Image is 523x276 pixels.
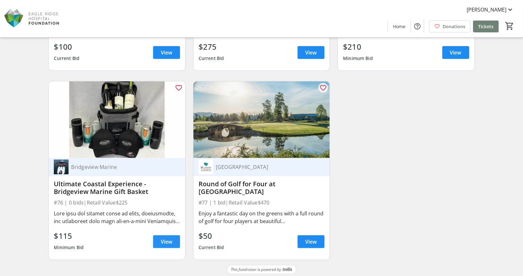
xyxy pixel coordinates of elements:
[305,238,317,246] span: View
[199,180,324,196] div: Round of Golf for Four at [GEOGRAPHIC_DATA]
[429,21,470,32] a: Donations
[54,160,69,174] img: Bridgeview Marine
[298,46,324,59] a: View
[199,53,224,64] div: Current Bid
[54,210,180,225] div: Lore ipsu dol sitamet conse ad elits, doeiusmodte, inc utlaboreet dolo magn ali-en-a-mini Veniamq...
[298,235,324,248] a: View
[199,41,224,53] div: $275
[54,242,84,253] div: Minimum Bid
[49,81,185,158] img: Ultimate Coastal Experience -Bridgeview Marine Gift Basket
[153,235,180,248] a: View
[283,267,292,272] img: Trellis Logo
[213,164,317,170] div: [GEOGRAPHIC_DATA]
[199,242,224,253] div: Current Bid
[478,23,494,30] span: Tickets
[199,210,324,225] div: Enjoy a fantastic day on the greens with a full round of golf for four players at beautiful [GEOG...
[467,6,506,13] span: [PERSON_NAME]
[393,23,405,30] span: Home
[54,198,180,207] div: #76 | 0 bids | Retail Value $225
[69,164,172,170] div: Bridgeview Marine
[199,230,224,242] div: $50
[175,84,183,92] mat-icon: favorite_outline
[161,238,172,246] span: View
[199,198,324,207] div: #77 | 1 bid | Retail Value $470
[153,46,180,59] a: View
[231,267,282,272] span: This fundraiser is powered by
[305,49,317,56] span: View
[193,81,330,158] img: Round of Golf for Four at Meadow Gardens Golf Club
[343,53,373,64] div: Minimum Bid
[443,23,465,30] span: Donations
[450,49,462,56] span: View
[388,21,411,32] a: Home
[462,4,519,15] button: [PERSON_NAME]
[343,41,373,53] div: $210
[442,46,469,59] a: View
[54,180,180,196] div: Ultimate Coastal Experience -Bridgeview Marine Gift Basket
[411,20,424,33] button: Help
[54,41,79,53] div: $100
[473,21,499,32] a: Tickets
[199,160,213,174] img: Meadow Gardens
[161,49,172,56] span: View
[54,53,79,64] div: Current Bid
[319,84,327,92] mat-icon: favorite_outline
[4,3,61,35] img: Eagle Ridge Hospital Foundation's Logo
[54,230,84,242] div: $115
[504,20,515,32] button: Cart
